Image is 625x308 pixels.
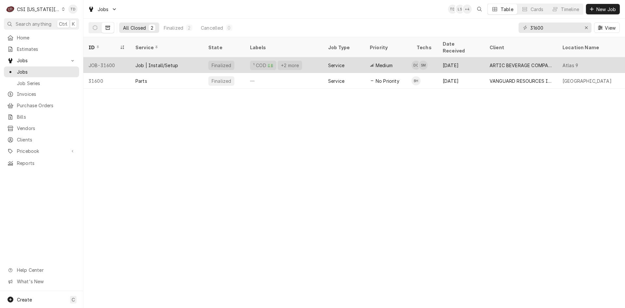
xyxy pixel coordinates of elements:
span: K [72,21,75,27]
span: Invoices [17,91,76,97]
a: Reports [4,158,79,169]
a: Go to Jobs [85,4,120,15]
a: Home [4,32,79,43]
div: 2 [150,24,154,31]
div: TD [68,5,77,14]
div: LS [455,5,465,14]
a: Go to Help Center [4,265,79,275]
div: BH [411,76,421,85]
div: Finalized [211,78,232,84]
span: Estimates [17,46,76,52]
span: What's New [17,278,75,285]
div: VANGUARD RESOURCES INC [490,78,552,84]
div: Service [135,44,197,51]
a: Invoices [4,89,79,99]
a: Bills [4,111,79,122]
span: No Priority [376,78,399,84]
span: Clients [17,136,76,143]
div: SM [419,61,428,70]
div: Job | Install/Setup [135,62,178,69]
div: [DATE] [437,57,484,73]
a: Clients [4,134,79,145]
div: Priority [370,44,405,51]
div: [GEOGRAPHIC_DATA] [562,78,612,84]
div: C [6,5,15,14]
div: Atlas 9 [562,62,578,69]
a: Estimates [4,44,79,54]
button: Erase input [581,22,591,33]
span: Reports [17,160,76,167]
button: Search anythingCtrlK [4,18,79,30]
span: Vendors [17,125,76,132]
span: Search anything [16,21,51,27]
div: Sean Mckelvey's Avatar [419,61,428,70]
div: Service [328,78,344,84]
div: CSI [US_STATE][GEOGRAPHIC_DATA] [17,6,60,13]
div: Cancelled [201,24,223,31]
span: Jobs [98,6,109,13]
div: Damon Cantu's Avatar [411,61,421,70]
div: Labels [250,44,318,51]
a: Go to What's New [4,276,79,287]
a: Vendors [4,123,79,134]
div: ARTIC BEVERAGE COMPANY [490,62,552,69]
span: Medium [376,62,393,69]
span: Ctrl [59,21,67,27]
div: Finalized [164,24,183,31]
div: +2 more [280,62,299,69]
span: Home [17,34,76,41]
span: Jobs [17,68,76,75]
span: View [604,24,617,31]
div: Cards [531,6,544,13]
div: ¹ COD 💵 [253,62,274,69]
span: Job Series [17,80,76,87]
button: Open search [474,4,485,14]
div: TD [448,5,457,14]
div: Lindy Springer's Avatar [455,5,465,14]
div: State [208,44,240,51]
div: All Closed [123,24,146,31]
span: New Job [595,6,617,13]
a: Purchase Orders [4,100,79,111]
span: Help Center [17,267,75,273]
div: Tim Devereux's Avatar [68,5,77,14]
div: Finalized [211,62,232,69]
div: Job Type [328,44,359,51]
a: Job Series [4,78,79,89]
div: 31600 [83,73,130,89]
div: 0 [227,24,231,31]
a: Go to Jobs [4,55,79,66]
a: Jobs [4,66,79,77]
span: Jobs [17,57,66,64]
div: 2 [187,24,191,31]
input: Keyword search [530,22,579,33]
div: Timeline [561,6,579,13]
button: View [594,22,620,33]
div: Parts [135,78,147,84]
div: DC [411,61,421,70]
div: Tim Devereux's Avatar [448,5,457,14]
div: [DATE] [437,73,484,89]
div: Brian Hawkins's Avatar [411,76,421,85]
div: Techs [417,44,432,51]
div: Service [328,62,344,69]
div: Client [490,44,551,51]
span: C [72,296,75,303]
span: Create [17,297,32,302]
div: CSI Kansas City's Avatar [6,5,15,14]
div: Table [501,6,513,13]
span: Pricebook [17,148,66,154]
div: — [245,73,323,89]
div: JOB-31600 [83,57,130,73]
span: Purchase Orders [17,102,76,109]
span: Bills [17,113,76,120]
a: Go to Pricebook [4,146,79,156]
div: Date Received [443,40,478,54]
div: ID [89,44,118,51]
div: + 4 [463,5,472,14]
button: New Job [586,4,620,14]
